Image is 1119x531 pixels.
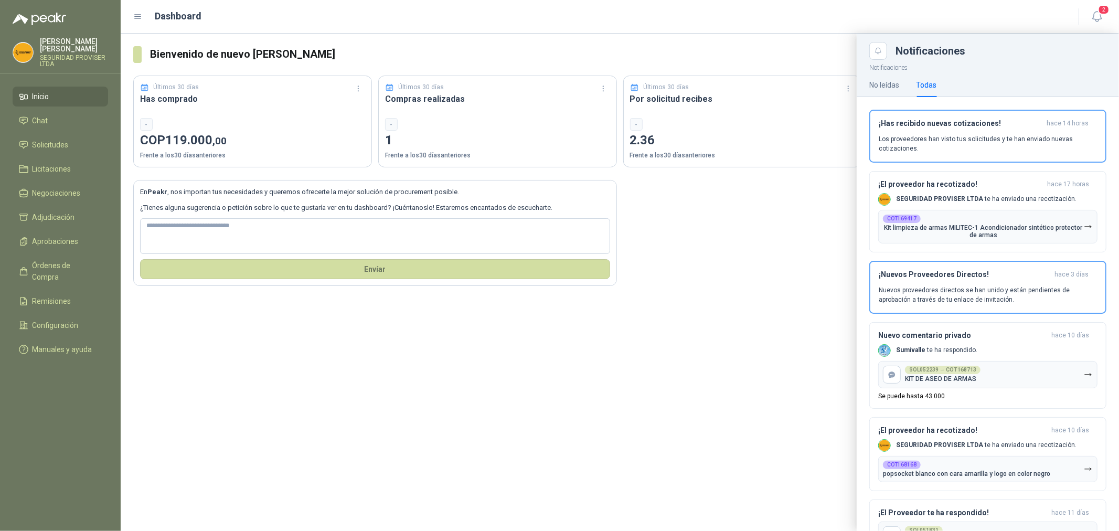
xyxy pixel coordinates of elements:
div: SOL052239 → COT168713 [905,366,981,374]
b: COT169417 [887,216,916,221]
b: Sumivalle [896,346,925,354]
a: Manuales y ayuda [13,339,108,359]
button: COT169417Kit limpieza de armas MILITEC-1 Acondicionador sintético protector de armas [878,210,1097,243]
button: 2 [1088,7,1106,26]
span: Remisiones [33,295,71,307]
a: Negociaciones [13,183,108,203]
button: ¡Nuevos Proveedores Directos!hace 3 días Nuevos proveedores directos se han unido y están pendien... [869,261,1106,314]
h3: ¡Nuevos Proveedores Directos! [879,270,1050,279]
h3: ¡El proveedor ha recotizado! [878,426,1047,435]
h3: ¡El proveedor ha recotizado! [878,180,1043,189]
span: Licitaciones [33,163,71,175]
span: hace 3 días [1054,270,1089,279]
p: popsocket blanco con cara amarilla y logo en color negro [883,470,1050,477]
span: 2 [1098,5,1110,15]
button: COT168168popsocket blanco con cara amarilla y logo en color negro [878,456,1097,482]
button: ¡Has recibido nuevas cotizaciones!hace 14 horas Los proveedores han visto tus solicitudes y te ha... [869,110,1106,163]
img: Company Logo [879,194,890,205]
span: hace 10 días [1051,426,1089,435]
span: hace 11 días [1051,508,1089,517]
div: No leídas [869,79,899,91]
button: Nuevo comentario privadohace 10 días Company LogoSumivalle te ha respondido.SOL052239 → COT168713... [869,322,1106,409]
span: Negociaciones [33,187,81,199]
img: Company Logo [13,43,33,62]
div: Notificaciones [896,46,1106,56]
span: Configuración [33,320,79,331]
button: SOL052239 → COT168713KIT DE ASEO DE ARMAS [878,361,1097,388]
p: Nuevos proveedores directos se han unido y están pendientes de aprobación a través de tu enlace d... [879,285,1097,304]
p: Los proveedores han visto tus solicitudes y te han enviado nuevas cotizaciones. [879,134,1097,153]
h3: ¡El Proveedor te ha respondido! [878,508,1047,517]
a: Inicio [13,87,108,107]
b: SEGURIDAD PROVISER LTDA [896,195,983,203]
a: Solicitudes [13,135,108,155]
p: te ha respondido. [896,346,977,355]
a: Aprobaciones [13,231,108,251]
a: Chat [13,111,108,131]
b: COT168168 [887,462,916,468]
button: Close [869,42,887,60]
img: Logo peakr [13,13,66,25]
p: [PERSON_NAME] [PERSON_NAME] [40,38,108,52]
img: Company Logo [879,345,890,356]
div: Todas [916,79,936,91]
p: te ha enviado una recotización. [896,441,1077,450]
span: Solicitudes [33,139,69,151]
p: Notificaciones [857,60,1119,73]
a: Configuración [13,315,108,335]
a: Remisiones [13,291,108,311]
p: Se puede hasta 43.000 [878,392,945,400]
span: Manuales y ayuda [33,344,92,355]
a: Licitaciones [13,159,108,179]
button: ¡El proveedor ha recotizado!hace 10 días Company LogoSEGURIDAD PROVISER LTDA te ha enviado una re... [869,417,1106,491]
span: Adjudicación [33,211,75,223]
img: Company Logo [879,440,890,451]
p: SEGURIDAD PROVISER LTDA [40,55,108,67]
b: SEGURIDAD PROVISER LTDA [896,441,983,449]
h1: Dashboard [155,9,202,24]
h3: ¡Has recibido nuevas cotizaciones! [879,119,1042,128]
span: hace 17 horas [1047,180,1089,189]
p: KIT DE ASEO DE ARMAS [905,375,976,383]
p: te ha enviado una recotización. [896,195,1077,204]
span: Órdenes de Compra [33,260,98,283]
span: Aprobaciones [33,236,79,247]
h3: Nuevo comentario privado [878,331,1047,340]
span: hace 14 horas [1047,119,1089,128]
span: Chat [33,115,48,126]
a: Adjudicación [13,207,108,227]
span: hace 10 días [1051,331,1089,340]
p: Kit limpieza de armas MILITEC-1 Acondicionador sintético protector de armas [883,224,1084,239]
button: ¡El proveedor ha recotizado!hace 17 horas Company LogoSEGURIDAD PROVISER LTDA te ha enviado una r... [869,171,1106,252]
a: Órdenes de Compra [13,256,108,287]
span: Inicio [33,91,49,102]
